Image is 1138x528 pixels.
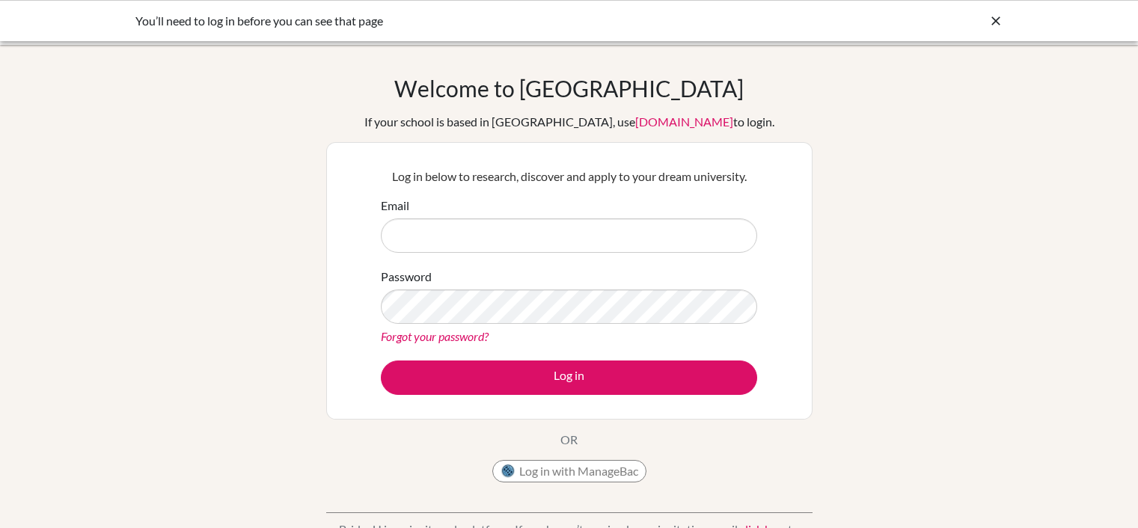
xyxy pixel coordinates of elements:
[364,113,774,131] div: If your school is based in [GEOGRAPHIC_DATA], use to login.
[381,168,757,185] p: Log in below to research, discover and apply to your dream university.
[394,75,744,102] h1: Welcome to [GEOGRAPHIC_DATA]
[492,460,646,482] button: Log in with ManageBac
[635,114,733,129] a: [DOMAIN_NAME]
[381,268,432,286] label: Password
[381,329,489,343] a: Forgot your password?
[381,197,409,215] label: Email
[560,431,578,449] p: OR
[135,12,779,30] div: You’ll need to log in before you can see that page
[381,360,757,395] button: Log in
